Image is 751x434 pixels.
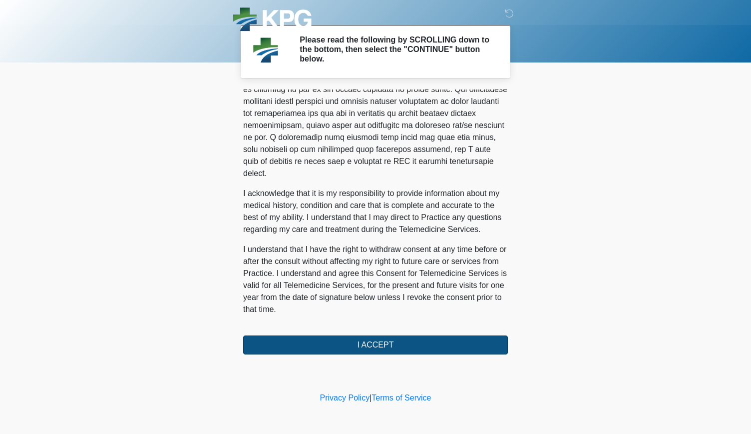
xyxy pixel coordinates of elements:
img: Agent Avatar [251,35,281,65]
p: I understand that I have the right to withdraw consent at any time before or after the consult wi... [243,243,508,315]
button: I ACCEPT [243,335,508,354]
p: I acknowledge that it is my responsibility to provide information about my medical history, condi... [243,187,508,235]
a: | [370,393,372,402]
a: Terms of Service [372,393,431,402]
h2: Please read the following by SCROLLING down to the bottom, then select the "CONTINUE" button below. [300,35,493,64]
a: Privacy Policy [320,393,370,402]
img: KPG Healthcare Logo [233,7,312,34]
